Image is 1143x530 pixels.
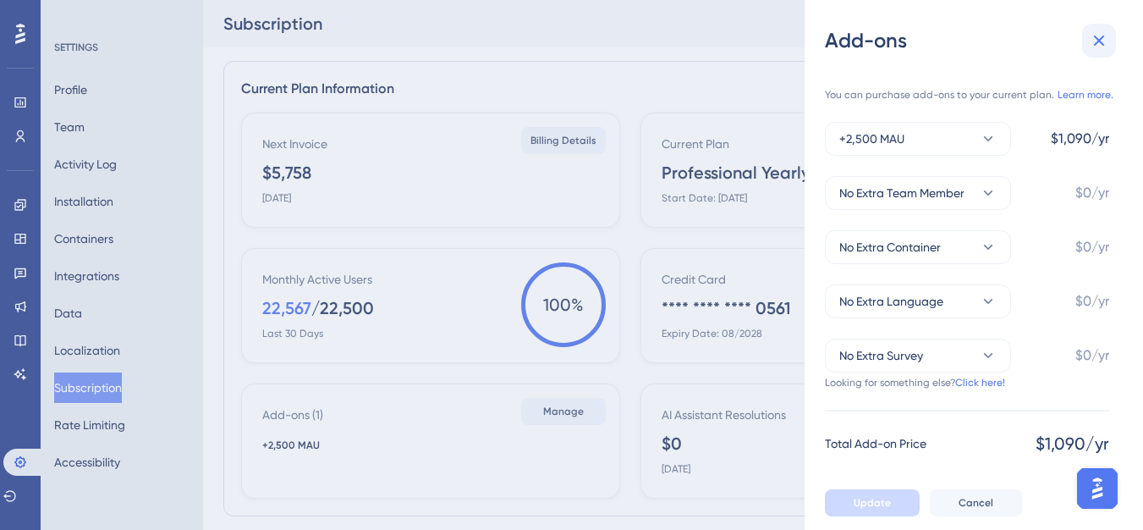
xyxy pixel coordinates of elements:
button: No Extra Team Member [825,176,1011,210]
span: Update [854,496,891,510]
button: Cancel [930,489,1022,516]
span: +2,500 MAU [839,129,904,149]
a: Learn more. [1058,88,1113,102]
span: $1,090/yr [1051,129,1109,149]
button: No Extra Survey [825,339,1011,373]
span: No Extra Container [839,237,941,257]
span: No Extra Language [839,291,943,312]
span: $0/yr [1075,237,1109,257]
iframe: UserGuiding AI Assistant Launcher [1072,463,1123,514]
span: $0/yr [1075,291,1109,312]
span: $0/yr [1075,183,1109,203]
span: You can purchase add-ons to your current plan. [825,88,1054,102]
span: Total Add-on Price [825,433,926,454]
button: No Extra Language [825,284,1011,318]
button: No Extra Container [825,230,1011,264]
span: Looking for something else? [825,376,955,389]
button: Update [825,489,920,516]
button: +2,500 MAU [825,122,1011,156]
span: No Extra Survey [839,345,923,366]
span: $1,090/yr [1036,432,1109,455]
span: Cancel [959,496,993,510]
span: $0/yr [1075,345,1109,366]
span: No Extra Team Member [839,183,964,203]
a: Click here! [955,376,1005,389]
div: Add-ons [825,27,1123,54]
